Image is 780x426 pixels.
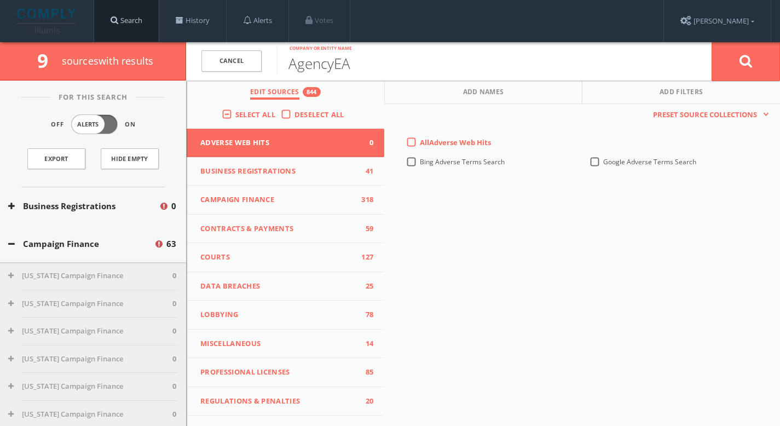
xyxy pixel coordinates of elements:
button: [US_STATE] Campaign Finance [8,381,172,392]
span: Data Breaches [200,281,357,292]
button: Business Registrations41 [187,157,384,186]
span: Adverse Web Hits [200,137,357,148]
button: Hide Empty [101,148,159,169]
span: 0 [171,200,176,212]
span: 59 [357,223,373,234]
span: 14 [357,338,373,349]
span: Miscellaneous [200,338,357,349]
span: 127 [357,252,373,263]
button: Add Filters [582,80,780,104]
span: 0 [172,381,176,392]
span: 41 [357,166,373,177]
button: [US_STATE] Campaign Finance [8,326,172,337]
span: Deselect All [294,110,344,119]
span: Off [51,120,64,129]
span: Edit Sources [250,87,299,100]
a: Export [27,148,85,169]
button: Miscellaneous14 [187,330,384,359]
span: Add Filters [660,87,703,100]
span: Regulations & Penalties [200,396,357,407]
span: Contracts & Payments [200,223,357,234]
span: 20 [357,396,373,407]
span: 9 [37,48,57,73]
div: 844 [303,87,321,97]
img: illumis [17,8,78,33]
button: Edit Sources844 [187,80,385,104]
button: Campaign Finance [8,238,154,250]
span: 25 [357,281,373,292]
span: 0 [172,270,176,281]
span: Bing Adverse Terms Search [420,157,505,166]
button: Courts127 [187,243,384,272]
span: 63 [166,238,176,250]
span: Lobbying [200,309,357,320]
span: Add Names [463,87,504,100]
button: [US_STATE] Campaign Finance [8,298,172,309]
span: 318 [357,194,373,205]
button: Regulations & Penalties20 [187,387,384,416]
span: 0 [172,354,176,365]
span: 0 [172,326,176,337]
button: [US_STATE] Campaign Finance [8,270,172,281]
span: All Adverse Web Hits [420,137,491,147]
button: Contracts & Payments59 [187,215,384,244]
button: Adverse Web Hits0 [187,129,384,157]
button: Add Names [385,80,583,104]
button: [US_STATE] Campaign Finance [8,354,172,365]
span: 85 [357,367,373,378]
button: Data Breaches25 [187,272,384,301]
button: [US_STATE] Campaign Finance [8,409,172,420]
span: 0 [172,409,176,420]
span: Business Registrations [200,166,357,177]
span: Professional Licenses [200,367,357,378]
span: Google Adverse Terms Search [603,157,696,166]
button: Campaign Finance318 [187,186,384,215]
span: 0 [357,137,373,148]
button: Professional Licenses85 [187,358,384,387]
span: Courts [200,252,357,263]
span: Preset Source Collections [648,110,762,120]
span: For This Search [50,92,136,103]
button: Lobbying78 [187,301,384,330]
a: Cancel [201,50,262,72]
span: 78 [357,309,373,320]
span: Select All [235,110,275,119]
span: 0 [172,298,176,309]
button: Business Registrations [8,200,159,212]
span: On [125,120,136,129]
span: source s with results [62,54,154,67]
span: Campaign Finance [200,194,357,205]
button: Preset Source Collections [648,110,769,120]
